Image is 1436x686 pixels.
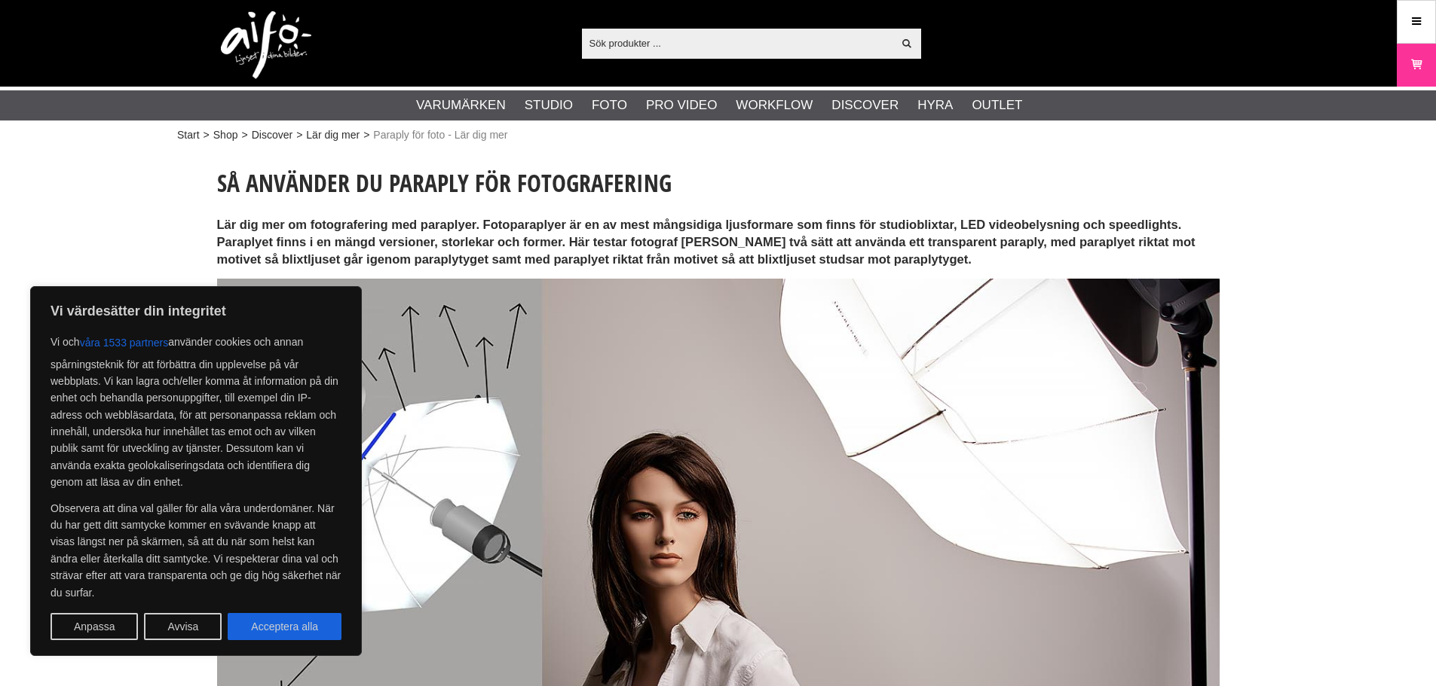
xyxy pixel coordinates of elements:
span: > [204,127,210,143]
button: Avvisa [144,613,222,640]
h4: Lär dig mer om fotografering med paraplyer. Fotoparaplyer är en av mest mångsidiga ljusformare so... [217,216,1220,269]
p: Vi och använder cookies och annan spårningsteknik för att förbättra din upplevelse på vår webbpla... [51,329,341,491]
p: Vi värdesätter din integritet [51,302,341,320]
p: Observera att dina val gäller för alla våra underdomäner. När du har gett ditt samtycke kommer en... [51,500,341,601]
h1: Så använder du paraply för fotografering [217,166,1220,200]
a: Start [177,127,200,143]
a: Shop [213,127,238,143]
a: Studio [525,96,573,115]
button: Acceptera alla [228,613,341,640]
span: > [363,127,369,143]
input: Sök produkter ... [582,32,893,54]
span: Paraply för foto - Lär dig mer [373,127,507,143]
div: Vi värdesätter din integritet [30,286,362,656]
a: Hyra [917,96,953,115]
span: > [241,127,247,143]
a: Varumärken [416,96,506,115]
a: Workflow [736,96,813,115]
span: > [296,127,302,143]
a: Foto [592,96,627,115]
a: Lär dig mer [306,127,360,143]
button: våra 1533 partners [80,329,169,356]
a: Discover [252,127,292,143]
button: Anpassa [51,613,138,640]
a: Outlet [972,96,1022,115]
a: Discover [831,96,899,115]
a: Pro Video [646,96,717,115]
img: logo.png [221,11,311,79]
